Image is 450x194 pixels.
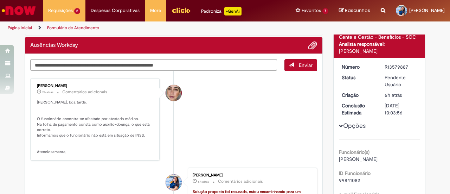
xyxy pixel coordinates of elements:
[37,84,154,88] div: [PERSON_NAME]
[42,90,53,94] time: 30/09/2025 13:16:15
[409,7,445,13] span: [PERSON_NAME]
[284,59,317,71] button: Enviar
[339,40,420,48] div: Analista responsável:
[339,177,360,183] span: 99841082
[37,100,154,155] p: [PERSON_NAME], boa tarde. O funcionário encontra-se afastado por atestado médico. Na folha de pag...
[385,92,417,99] div: 30/09/2025 09:01:02
[385,102,417,116] div: [DATE] 10:03:56
[166,85,182,101] div: Ariane Ruiz Amorim
[339,7,370,14] a: Rascunhos
[201,7,242,15] div: Padroniza
[30,59,277,71] textarea: Digite sua mensagem aqui...
[308,41,317,50] button: Adicionar anexos
[224,7,242,15] p: +GenAi
[198,180,209,184] time: 30/09/2025 09:04:02
[385,92,402,98] span: 6h atrás
[150,7,161,14] span: More
[8,25,32,31] a: Página inicial
[91,7,140,14] span: Despesas Corporativas
[385,63,417,70] div: R13579887
[172,5,191,15] img: click_logo_yellow_360x200.png
[5,21,295,35] ul: Trilhas de página
[339,149,369,155] b: Funcionário(s)
[339,170,371,176] b: ID Funcionário
[47,25,99,31] a: Formulário de Atendimento
[385,92,402,98] time: 30/09/2025 09:01:02
[198,180,209,184] span: 6h atrás
[30,42,78,49] h2: Ausências Workday Histórico de tíquete
[339,48,420,55] div: [PERSON_NAME]
[345,7,370,14] span: Rascunhos
[42,90,53,94] span: 2h atrás
[48,7,73,14] span: Requisições
[336,92,380,99] dt: Criação
[299,62,313,68] span: Enviar
[193,173,310,177] div: [PERSON_NAME]
[336,63,380,70] dt: Número
[218,179,263,184] small: Comentários adicionais
[1,4,37,18] img: ServiceNow
[322,8,328,14] span: 7
[166,174,182,190] div: Daiane Teixeira Rodrigues Gomes
[302,7,321,14] span: Favoritos
[339,33,420,40] div: Gente e Gestão - Benefícios - SOC
[336,102,380,116] dt: Conclusão Estimada
[62,89,107,95] small: Comentários adicionais
[74,8,80,14] span: 2
[339,156,378,162] span: [PERSON_NAME]
[336,74,380,81] dt: Status
[385,74,417,88] div: Pendente Usuário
